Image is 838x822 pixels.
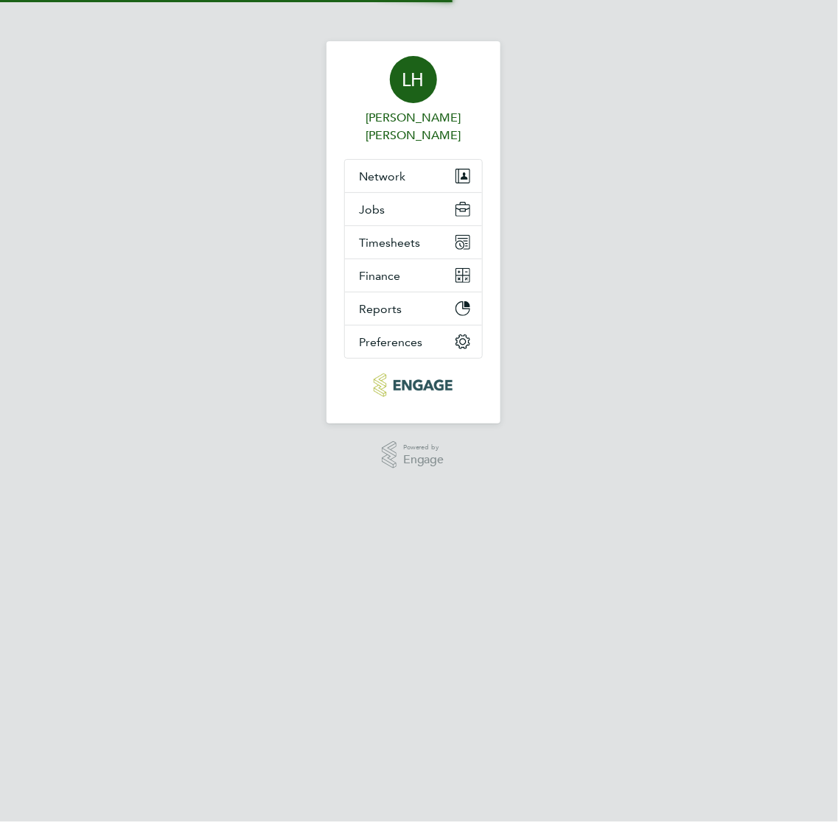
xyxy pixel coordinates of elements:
span: Preferences [360,335,423,349]
span: LH [402,70,425,89]
button: Finance [345,259,482,292]
span: Finance [360,269,401,283]
nav: Main navigation [327,41,500,424]
a: Go to home page [344,373,483,397]
button: Reports [345,292,482,325]
span: Network [360,169,406,183]
span: Engage [403,454,444,466]
a: LH[PERSON_NAME] [PERSON_NAME] [344,56,483,144]
button: Jobs [345,193,482,225]
a: Powered byEngage [382,441,444,469]
button: Timesheets [345,226,482,259]
span: Reports [360,302,402,316]
img: pcrnet-logo-retina.png [374,373,453,397]
span: Jobs [360,203,385,217]
span: Powered by [403,441,444,454]
button: Preferences [345,326,482,358]
span: Lee Hall [344,109,483,144]
button: Network [345,160,482,192]
span: Timesheets [360,236,421,250]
